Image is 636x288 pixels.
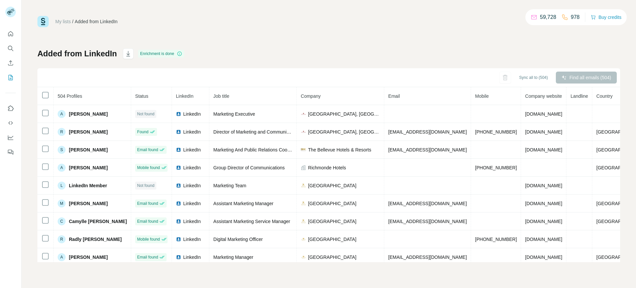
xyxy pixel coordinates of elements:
[75,18,118,25] div: Added from LinkedIn
[475,237,517,242] span: [PHONE_NUMBER]
[58,217,66,225] div: C
[308,129,380,135] span: [GEOGRAPHIC_DATA], [GEOGRAPHIC_DATA]
[301,183,306,188] img: company-logo
[5,117,16,129] button: Use Surfe API
[176,165,181,170] img: LinkedIn logo
[137,201,158,206] span: Email found
[5,132,16,144] button: Dashboard
[308,164,346,171] span: Richmonde Hotels
[525,201,562,206] span: [DOMAIN_NAME]
[5,57,16,69] button: Enrich CSV
[137,129,148,135] span: Found
[69,200,108,207] span: [PERSON_NAME]
[213,237,263,242] span: Digital Marketing Officer
[308,200,356,207] span: [GEOGRAPHIC_DATA]
[183,164,201,171] span: LinkedIn
[388,129,467,135] span: [EMAIL_ADDRESS][DOMAIN_NAME]
[137,165,160,171] span: Mobile found
[58,182,66,190] div: L
[5,28,16,40] button: Quick start
[525,219,562,224] span: [DOMAIN_NAME]
[137,147,158,153] span: Email found
[183,146,201,153] span: LinkedIn
[388,255,467,260] span: [EMAIL_ADDRESS][DOMAIN_NAME]
[301,147,306,152] img: company-logo
[301,93,321,99] span: Company
[308,218,356,225] span: [GEOGRAPHIC_DATA]
[137,254,158,260] span: Email found
[58,128,66,136] div: R
[69,146,108,153] span: [PERSON_NAME]
[525,255,562,260] span: [DOMAIN_NAME]
[213,165,285,170] span: Group Director of Communications
[137,183,154,189] span: Not found
[58,235,66,243] div: R
[514,73,553,83] button: Sync all to (504)
[540,13,556,21] p: 59,728
[58,146,66,154] div: S
[69,182,107,189] span: LinkedIn Member
[519,75,548,81] span: Sync all to (504)
[55,19,71,24] a: My lists
[475,165,517,170] span: [PHONE_NUMBER]
[176,255,181,260] img: LinkedIn logo
[596,93,612,99] span: Country
[301,201,306,206] img: company-logo
[570,93,588,99] span: Landline
[525,111,562,117] span: [DOMAIN_NAME]
[58,110,66,118] div: A
[525,129,562,135] span: [DOMAIN_NAME]
[571,13,580,21] p: 978
[388,93,400,99] span: Email
[475,93,489,99] span: Mobile
[301,237,306,242] img: company-logo
[525,183,562,188] span: [DOMAIN_NAME]
[69,254,108,260] span: [PERSON_NAME]
[69,164,108,171] span: [PERSON_NAME]
[176,183,181,188] img: LinkedIn logo
[301,255,306,260] img: company-logo
[37,16,49,27] img: Surfe Logo
[69,236,122,243] span: Radly [PERSON_NAME]
[308,254,356,260] span: [GEOGRAPHIC_DATA]
[138,50,184,58] div: Enrichment is done
[525,237,562,242] span: [DOMAIN_NAME]
[183,200,201,207] span: LinkedIn
[176,237,181,242] img: LinkedIn logo
[176,111,181,117] img: LinkedIn logo
[69,111,108,117] span: [PERSON_NAME]
[591,13,621,22] button: Buy credits
[213,111,255,117] span: Marketing Executive
[183,182,201,189] span: LinkedIn
[308,182,356,189] span: [GEOGRAPHIC_DATA]
[308,146,371,153] span: The Bellevue Hotels & Resorts
[388,219,467,224] span: [EMAIL_ADDRESS][DOMAIN_NAME]
[176,147,181,152] img: LinkedIn logo
[176,129,181,135] img: LinkedIn logo
[69,218,127,225] span: Camylle [PERSON_NAME]
[137,236,160,242] span: Mobile found
[301,129,306,135] img: company-logo
[213,219,290,224] span: Assistant Marketing Service Manager
[72,18,74,25] li: /
[388,147,467,152] span: [EMAIL_ADDRESS][DOMAIN_NAME]
[135,93,148,99] span: Status
[183,236,201,243] span: LinkedIn
[5,146,16,158] button: Feedback
[183,218,201,225] span: LinkedIn
[308,111,380,117] span: [GEOGRAPHIC_DATA], [GEOGRAPHIC_DATA]
[183,111,201,117] span: LinkedIn
[176,93,193,99] span: LinkedIn
[69,129,108,135] span: [PERSON_NAME]
[58,164,66,172] div: A
[301,219,306,224] img: company-logo
[5,72,16,84] button: My lists
[5,42,16,54] button: Search
[475,129,517,135] span: [PHONE_NUMBER]
[58,93,82,99] span: 504 Profiles
[301,111,306,117] img: company-logo
[37,48,117,59] h1: Added from LinkedIn
[137,218,158,224] span: Email found
[213,201,273,206] span: Assistant Marketing Manager
[308,236,356,243] span: [GEOGRAPHIC_DATA]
